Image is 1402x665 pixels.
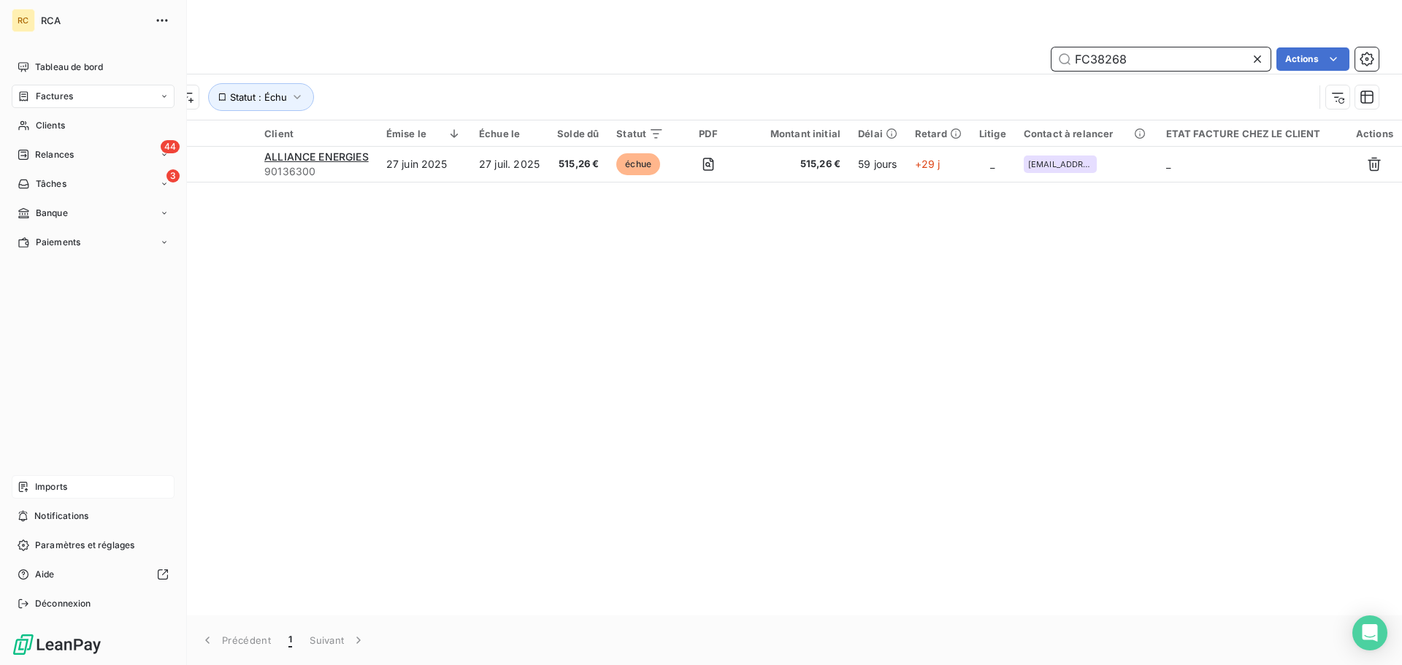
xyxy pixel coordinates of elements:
div: Délai [858,128,897,139]
span: _ [990,158,995,170]
div: Actions [1356,128,1393,139]
td: 27 juin 2025 [378,147,470,182]
div: RC [12,9,35,32]
a: Paramètres et réglages [12,534,175,557]
span: RCA [41,15,146,26]
div: Client [264,128,369,139]
span: Statut : Échu [230,91,287,103]
div: Émise le [386,128,461,139]
button: Statut : Échu [208,83,314,111]
span: Paramètres et réglages [35,539,134,552]
button: 1 [280,625,301,656]
span: Tableau de bord [35,61,103,74]
button: Actions [1276,47,1349,71]
span: 44 [161,140,180,153]
a: Factures [12,85,175,108]
a: 44Relances [12,143,175,166]
span: _ [1166,158,1171,170]
span: 515,26 € [557,157,599,172]
div: Contact à relancer [1024,128,1149,139]
a: Aide [12,563,175,586]
span: 1 [288,633,292,647]
a: Tableau de bord [12,55,175,79]
button: Suivant [301,625,375,656]
span: [EMAIL_ADDRESS][DOMAIN_NAME] [1028,160,1092,169]
span: Factures [36,90,73,103]
div: Open Intercom Messenger [1352,615,1387,650]
div: Litige [979,128,1006,139]
span: Déconnexion [35,597,91,610]
button: Précédent [191,625,280,656]
a: Clients [12,114,175,137]
div: Échue le [479,128,540,139]
div: Montant initial [753,128,840,139]
a: Paiements [12,231,175,254]
span: Relances [35,148,74,161]
span: Clients [36,119,65,132]
div: Statut [616,128,664,139]
span: 90136300 [264,164,369,179]
a: Banque [12,201,175,225]
span: +29 j [915,158,941,170]
span: Notifications [34,510,88,523]
a: 3Tâches [12,172,175,196]
td: 59 jours [849,147,906,182]
span: Imports [35,480,67,493]
div: Solde dû [557,128,599,139]
span: ALLIANCE ENERGIES [264,150,369,163]
span: Paiements [36,236,80,249]
div: ETAT FACTURE CHEZ LE CLIENT [1166,128,1338,139]
span: échue [616,153,660,175]
span: 515,26 € [753,157,840,172]
td: 27 juil. 2025 [470,147,548,182]
div: Retard [915,128,962,139]
div: PDF [681,128,735,139]
span: Tâches [36,177,66,191]
span: Banque [36,207,68,220]
input: Rechercher [1051,47,1271,71]
a: Imports [12,475,175,499]
img: Logo LeanPay [12,633,102,656]
span: 3 [166,169,180,182]
span: Aide [35,568,55,581]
